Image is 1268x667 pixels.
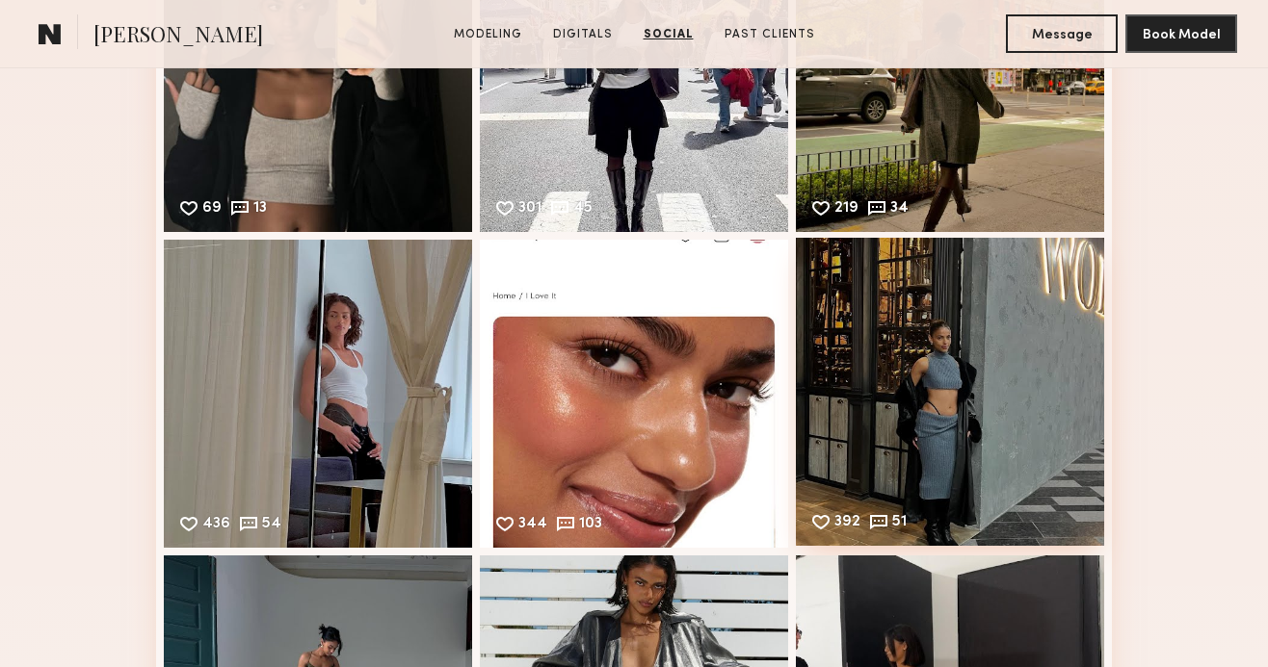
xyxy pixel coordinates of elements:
div: 344 [518,517,547,534]
a: Past Clients [717,26,823,43]
a: Book Model [1125,25,1237,41]
span: [PERSON_NAME] [93,19,263,53]
div: 54 [262,517,281,534]
div: 219 [834,201,859,218]
div: 69 [202,201,222,218]
div: 392 [834,515,860,532]
div: 34 [890,201,909,218]
div: 45 [573,201,593,218]
div: 51 [892,515,907,532]
button: Book Model [1125,14,1237,53]
div: 103 [579,517,602,534]
div: 301 [518,201,542,218]
a: Modeling [446,26,530,43]
button: Message [1006,14,1118,53]
a: Digitals [545,26,621,43]
div: 13 [253,201,267,218]
a: Social [636,26,701,43]
div: 436 [202,517,230,534]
